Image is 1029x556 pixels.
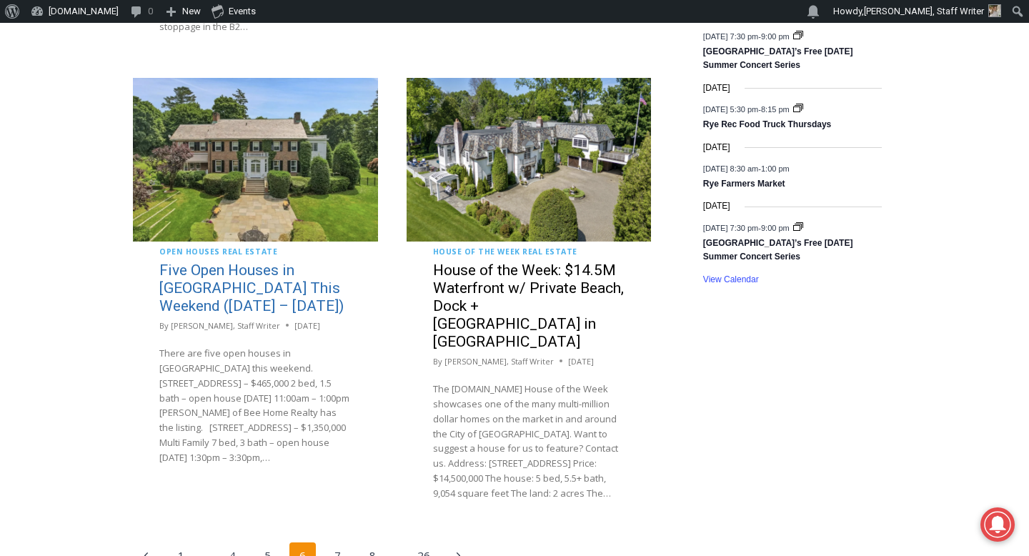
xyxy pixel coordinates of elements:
time: - [703,164,790,173]
a: [PERSON_NAME], Staff Writer [171,320,280,331]
a: [GEOGRAPHIC_DATA]’s Free [DATE] Summer Concert Series [703,238,853,263]
a: Rye Rec Food Truck Thursdays [703,119,831,131]
a: Intern @ [DOMAIN_NAME] [344,139,692,178]
a: House of the Week [433,247,520,257]
img: 55 Hillside Road, Rye [133,78,378,241]
a: Five Open Houses in [GEOGRAPHIC_DATA] This Weekend ([DATE] – [DATE]) [159,262,344,314]
p: The [DOMAIN_NAME] House of the Week showcases one of the many multi-million dollar homes on the m... [433,382,625,500]
time: - [703,223,792,232]
div: "The first chef I interviewed talked about coming to [GEOGRAPHIC_DATA] from [GEOGRAPHIC_DATA] in ... [361,1,675,139]
time: [DATE] [294,319,320,332]
a: Real Estate [222,247,277,257]
span: [DATE] 7:30 pm [703,223,758,232]
img: 1 Windrose Way, Greenwich [407,78,652,241]
span: [DATE] 8:30 am [703,164,758,173]
time: - [703,105,792,114]
time: [DATE] [703,141,730,154]
a: [PERSON_NAME], Staff Writer [444,356,554,367]
span: [DATE] 7:30 pm [703,31,758,40]
span: 9:00 pm [761,31,790,40]
div: Located at [STREET_ADDRESS][PERSON_NAME] [146,89,203,171]
span: By [159,319,169,332]
span: Intern @ [DOMAIN_NAME] [374,142,662,174]
a: View Calendar [703,274,759,285]
span: 9:00 pm [761,223,790,232]
img: (PHOTO: MyRye.com Summer 2023 intern Beatrice Larzul.) [988,4,1001,17]
p: There are five open houses in [GEOGRAPHIC_DATA] this weekend. [STREET_ADDRESS] – $465,000 2 bed, ... [159,346,352,465]
time: [DATE] [703,81,730,95]
span: [PERSON_NAME], Staff Writer [864,6,984,16]
time: [DATE] [703,199,730,213]
time: - [703,31,792,40]
span: Open Tues. - Sun. [PHONE_NUMBER] [4,147,140,202]
a: Open Tues. - Sun. [PHONE_NUMBER] [1,144,144,178]
a: House of the Week: $14.5M Waterfront w/ Private Beach, Dock + [GEOGRAPHIC_DATA] in [GEOGRAPHIC_DATA] [433,262,624,350]
span: [DATE] 5:30 pm [703,105,758,114]
time: [DATE] [568,355,594,368]
a: Open Houses [159,247,220,257]
span: By [433,355,442,368]
a: Real Estate [522,247,577,257]
a: [GEOGRAPHIC_DATA]’s Free [DATE] Summer Concert Series [703,46,853,71]
span: 1:00 pm [761,164,790,173]
a: Rye Farmers Market [703,179,785,190]
span: 8:15 pm [761,105,790,114]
